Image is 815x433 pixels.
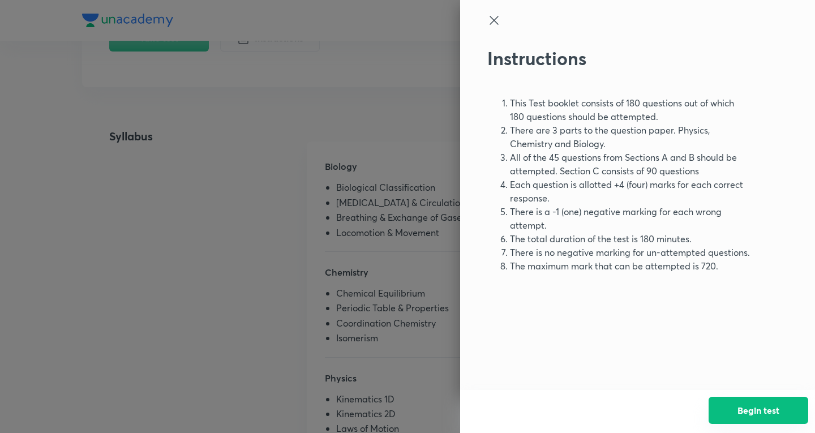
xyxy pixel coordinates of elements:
li: The maximum mark that can be attempted is 720. [510,259,750,273]
button: Begin test [709,397,808,424]
li: All of the 45 questions from Sections A and B should be attempted. Section C consists of 90 quest... [510,151,750,178]
li: This Test booklet consists of 180 questions out of which 180 questions should be attempted. [510,96,750,123]
li: Each question is allotted +4 (four) marks for each correct response. [510,178,750,205]
li: There is a -1 (one) negative marking for each wrong attempt. [510,205,750,232]
li: There are 3 parts to the question paper. Physics, Chemistry and Biology. [510,123,750,151]
h2: Instructions [487,48,750,69]
li: There is no negative marking for un-attempted questions. [510,246,750,259]
li: The total duration of the test is 180 minutes. [510,232,750,246]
